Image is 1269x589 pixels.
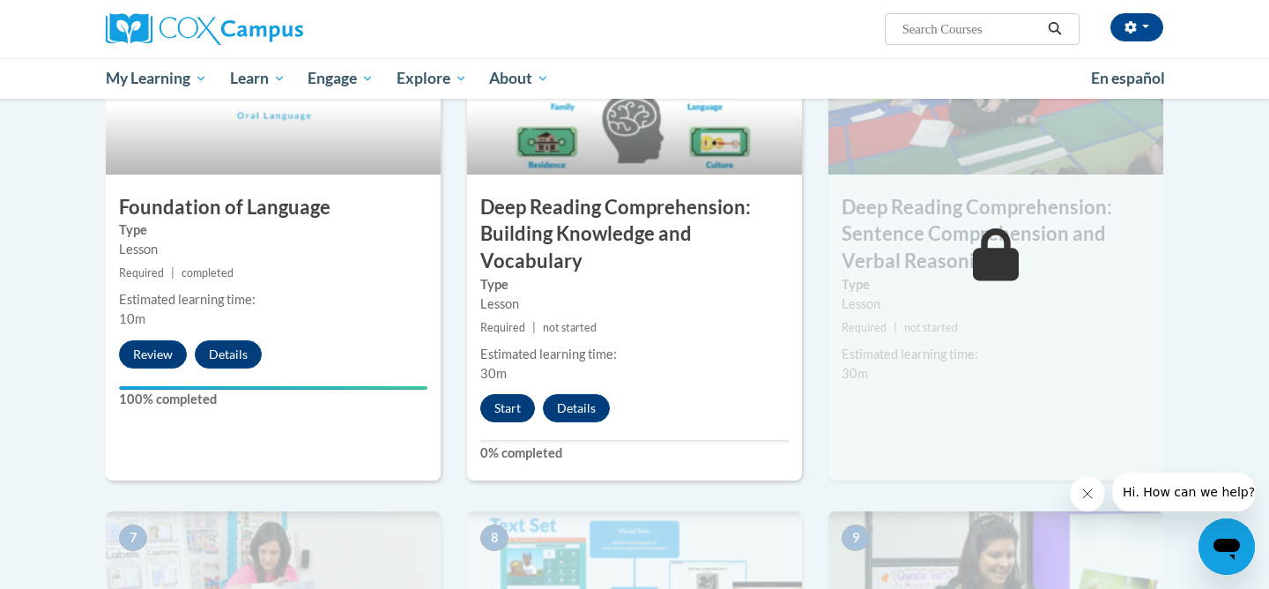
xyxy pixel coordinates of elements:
[532,321,536,334] span: |
[894,321,897,334] span: |
[480,366,507,381] span: 30m
[119,340,187,369] button: Review
[119,386,427,390] div: Your progress
[106,13,303,45] img: Cox Campus
[195,340,262,369] button: Details
[1070,476,1105,511] iframe: Close message
[119,390,427,409] label: 100% completed
[385,58,479,99] a: Explore
[842,366,868,381] span: 30m
[119,240,427,259] div: Lesson
[489,68,549,89] span: About
[119,266,164,280] span: Required
[543,321,597,334] span: not started
[1042,19,1068,40] button: Search
[480,525,508,551] span: 8
[901,19,1042,40] input: Search Courses
[119,311,145,326] span: 10m
[171,266,174,280] span: |
[182,266,234,280] span: completed
[1112,473,1255,511] iframe: Message from company
[479,58,561,99] a: About
[119,290,427,309] div: Estimated learning time:
[94,58,219,99] a: My Learning
[842,275,1150,294] label: Type
[480,345,789,364] div: Estimated learning time:
[119,220,427,240] label: Type
[106,68,207,89] span: My Learning
[1091,69,1165,87] span: En español
[904,321,958,334] span: not started
[480,275,789,294] label: Type
[397,68,467,89] span: Explore
[119,525,147,551] span: 7
[1080,60,1176,97] a: En español
[79,58,1190,99] div: Main menu
[480,394,535,422] button: Start
[828,194,1163,275] h3: Deep Reading Comprehension: Sentence Comprehension and Verbal Reasoning
[106,13,441,45] a: Cox Campus
[467,194,802,275] h3: Deep Reading Comprehension: Building Knowledge and Vocabulary
[230,68,286,89] span: Learn
[1198,518,1255,575] iframe: Button to launch messaging window
[842,525,870,551] span: 9
[842,345,1150,364] div: Estimated learning time:
[1110,13,1163,41] button: Account Settings
[543,394,610,422] button: Details
[308,68,374,89] span: Engage
[480,321,525,334] span: Required
[219,58,297,99] a: Learn
[480,444,789,463] label: 0% completed
[842,321,887,334] span: Required
[842,294,1150,314] div: Lesson
[106,194,441,221] h3: Foundation of Language
[296,58,385,99] a: Engage
[480,294,789,314] div: Lesson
